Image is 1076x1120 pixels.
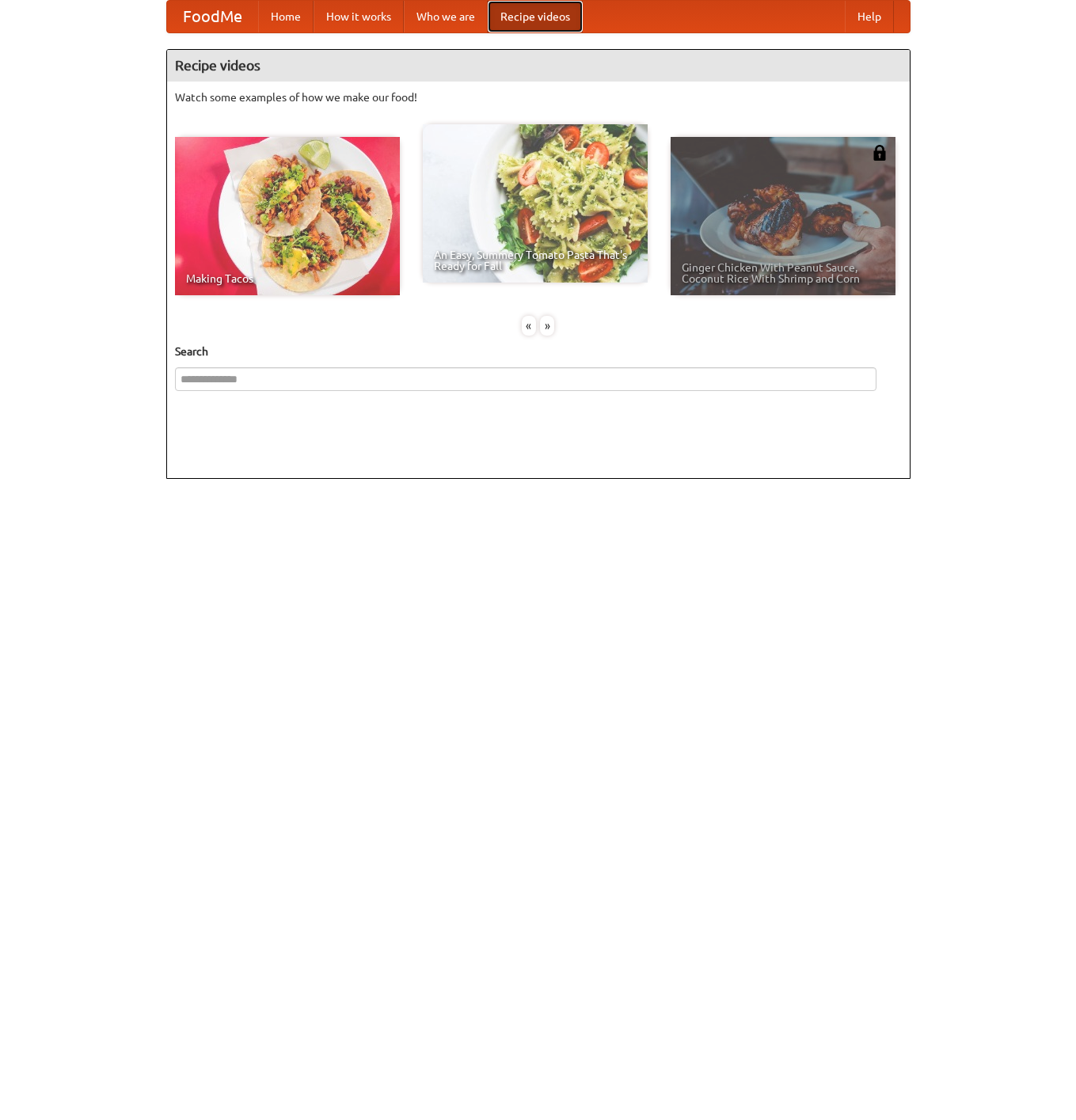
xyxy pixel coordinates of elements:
span: Making Tacos [186,273,389,284]
a: Help [845,1,894,32]
a: Recipe videos [488,1,583,32]
p: Watch some examples of how we make our food! [175,89,902,105]
a: FoodMe [167,1,258,32]
a: An Easy, Summery Tomato Pasta That's Ready for Fall [423,124,648,283]
span: An Easy, Summery Tomato Pasta That's Ready for Fall [434,249,637,271]
div: » [540,316,554,336]
h5: Search [175,344,902,359]
img: 483408.png [872,145,888,161]
a: Making Tacos [175,137,400,295]
a: Home [258,1,314,32]
h4: Recipe videos [167,50,910,82]
div: « [522,316,536,336]
a: Who we are [404,1,488,32]
a: How it works [314,1,404,32]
